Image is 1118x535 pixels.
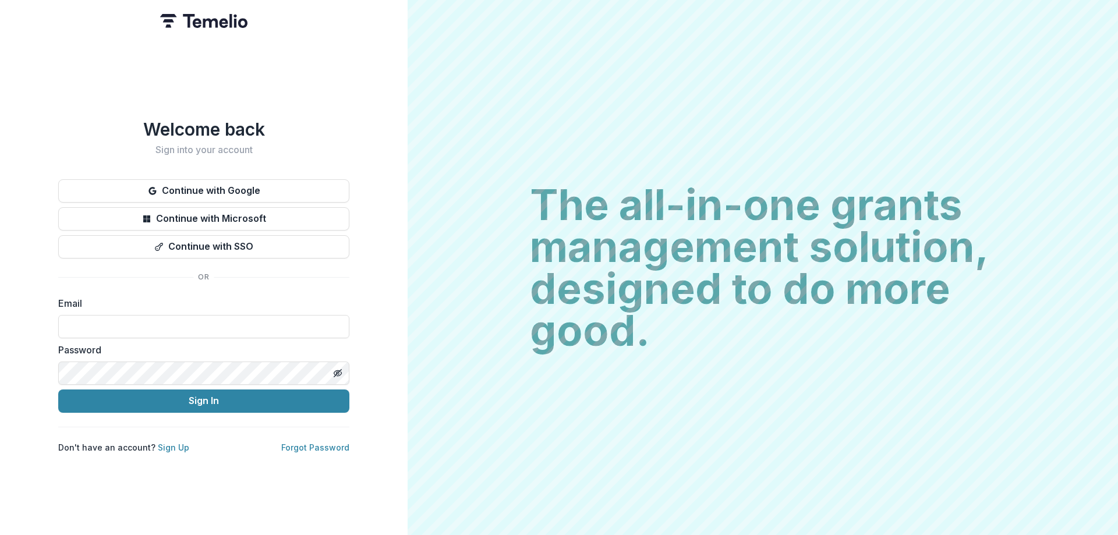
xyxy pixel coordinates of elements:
a: Forgot Password [281,442,349,452]
p: Don't have an account? [58,441,189,453]
label: Email [58,296,342,310]
button: Continue with SSO [58,235,349,258]
img: Temelio [160,14,247,28]
h2: Sign into your account [58,144,349,155]
a: Sign Up [158,442,189,452]
button: Continue with Microsoft [58,207,349,231]
button: Sign In [58,389,349,413]
h1: Welcome back [58,119,349,140]
label: Password [58,343,342,357]
button: Continue with Google [58,179,349,203]
button: Toggle password visibility [328,364,347,382]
